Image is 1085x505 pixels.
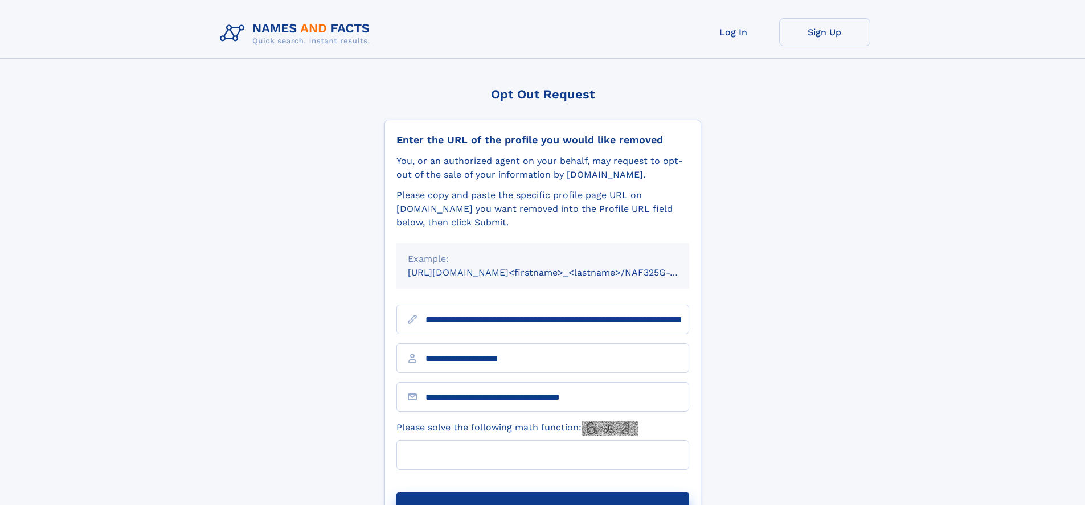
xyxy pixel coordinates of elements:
div: You, or an authorized agent on your behalf, may request to opt-out of the sale of your informatio... [396,154,689,182]
div: Enter the URL of the profile you would like removed [396,134,689,146]
div: Opt Out Request [384,87,701,101]
div: Example: [408,252,678,266]
img: Logo Names and Facts [215,18,379,49]
div: Please copy and paste the specific profile page URL on [DOMAIN_NAME] you want removed into the Pr... [396,188,689,229]
label: Please solve the following math function: [396,421,638,436]
a: Sign Up [779,18,870,46]
a: Log In [688,18,779,46]
small: [URL][DOMAIN_NAME]<firstname>_<lastname>/NAF325G-xxxxxxxx [408,267,711,278]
